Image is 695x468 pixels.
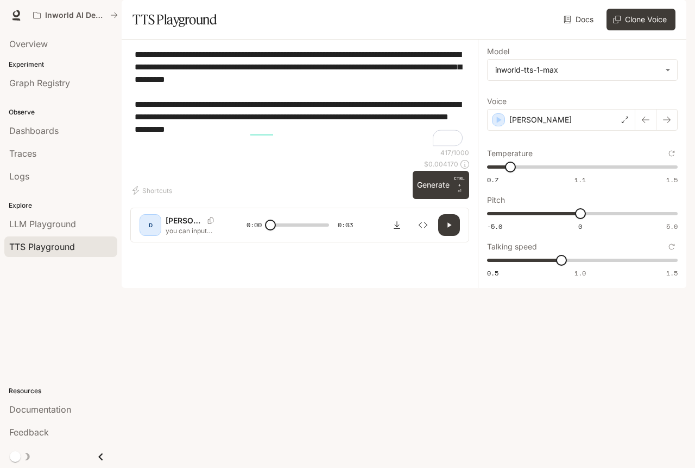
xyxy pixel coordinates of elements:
[454,175,465,195] p: ⏎
[487,175,498,184] span: 0.7
[574,175,586,184] span: 1.1
[495,65,660,75] div: inworld-tts-1-max
[666,222,678,231] span: 5.0
[487,268,498,278] span: 0.5
[561,9,598,30] a: Docs
[578,222,582,231] span: 0
[45,11,106,20] p: Inworld AI Demos
[666,148,678,159] button: Reset to default
[509,114,572,125] p: [PERSON_NAME]
[488,60,677,80] div: inworld-tts-1-max
[666,268,678,278] span: 1.5
[487,222,502,231] span: -5.0
[606,9,675,30] button: Clone Voice
[574,268,586,278] span: 1.0
[247,220,262,230] span: 0:00
[130,182,176,199] button: Shortcuts
[413,171,469,199] button: GenerateCTRL +⏎
[166,215,203,226] p: [PERSON_NAME]
[203,217,218,224] button: Copy Voice ID
[135,48,465,148] textarea: To enrich screen reader interactions, please activate Accessibility in Grammarly extension settings
[28,4,123,26] button: All workspaces
[487,98,507,105] p: Voice
[487,243,537,251] p: Talking speed
[132,9,217,30] h1: TTS Playground
[666,175,678,184] span: 1.5
[412,214,434,236] button: Inspect
[386,214,408,236] button: Download audio
[487,196,505,204] p: Pitch
[487,150,533,157] p: Temperature
[142,216,159,234] div: D
[338,220,353,230] span: 0:03
[666,241,678,253] button: Reset to default
[166,226,220,235] p: you can input your answers into our wonderful Self-Awareness analyzer.
[454,175,465,188] p: CTRL +
[487,48,509,55] p: Model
